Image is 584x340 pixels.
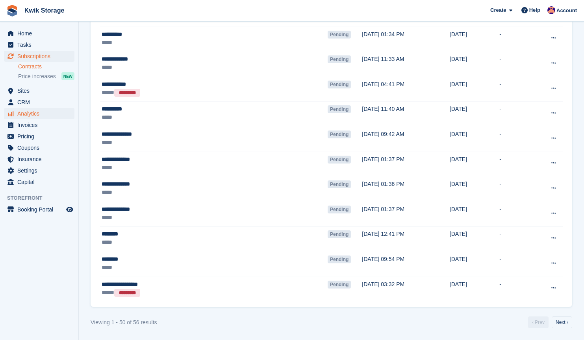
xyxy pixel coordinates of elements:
span: Create [490,6,506,14]
td: [DATE] [450,176,499,201]
td: [DATE] [450,226,499,251]
nav: Pages [527,316,574,328]
span: Pending [328,130,351,138]
a: menu [4,131,74,142]
span: Pending [328,31,351,39]
td: [DATE] [450,201,499,226]
td: [DATE] [450,76,499,101]
td: [DATE] 11:40 AM [362,101,450,126]
img: stora-icon-8386f47178a22dfd0bd8f6a31ec36ba5ce8667c1dd55bd0f319d3a0aa187defe.svg [6,5,18,17]
a: menu [4,142,74,153]
td: - [499,51,538,76]
td: [DATE] 01:37 PM [362,151,450,176]
a: menu [4,39,74,50]
td: [DATE] [450,151,499,176]
td: - [499,26,538,51]
td: - [499,151,538,176]
span: Settings [17,165,65,176]
td: [DATE] 09:42 AM [362,126,450,151]
td: [DATE] 04:41 PM [362,76,450,101]
span: Pending [328,281,351,289]
a: menu [4,51,74,62]
a: menu [4,85,74,96]
span: Booking Portal [17,204,65,215]
td: - [499,251,538,276]
td: - [499,226,538,251]
a: Price increases NEW [18,72,74,81]
span: Subscriptions [17,51,65,62]
span: Price increases [18,73,56,80]
span: Pending [328,81,351,88]
td: - [499,176,538,201]
td: [DATE] [450,101,499,126]
span: CRM [17,97,65,108]
td: [DATE] 11:33 AM [362,51,450,76]
span: Pending [328,156,351,164]
span: Pending [328,55,351,63]
td: [DATE] [450,276,499,301]
span: Home [17,28,65,39]
td: [DATE] [450,26,499,51]
span: Pending [328,180,351,188]
a: Next [552,316,572,328]
a: menu [4,176,74,187]
td: [DATE] 09:54 PM [362,251,450,276]
a: menu [4,108,74,119]
td: - [499,276,538,301]
span: Invoices [17,119,65,130]
span: Insurance [17,154,65,165]
span: Pending [328,230,351,238]
td: [DATE] 01:36 PM [362,176,450,201]
a: Kwik Storage [21,4,67,17]
span: Account [556,7,577,15]
td: [DATE] 01:37 PM [362,201,450,226]
a: menu [4,165,74,176]
span: Coupons [17,142,65,153]
span: Pending [328,105,351,113]
a: Preview store [65,205,74,214]
span: Pending [328,255,351,263]
span: Pending [328,206,351,213]
span: Help [529,6,540,14]
a: Previous [528,316,549,328]
span: Storefront [7,194,78,202]
td: [DATE] [450,251,499,276]
td: [DATE] 01:34 PM [362,26,450,51]
span: Capital [17,176,65,187]
span: Sites [17,85,65,96]
td: - [499,101,538,126]
a: menu [4,28,74,39]
div: Viewing 1 - 50 of 56 results [91,318,157,327]
span: Analytics [17,108,65,119]
div: NEW [61,72,74,80]
a: menu [4,154,74,165]
a: Contracts [18,63,74,70]
img: Jade Stanley [547,6,555,14]
td: [DATE] 03:32 PM [362,276,450,301]
a: menu [4,204,74,215]
td: - [499,126,538,151]
td: - [499,201,538,226]
span: Tasks [17,39,65,50]
td: [DATE] 12:41 PM [362,226,450,251]
td: [DATE] [450,126,499,151]
td: [DATE] [450,51,499,76]
a: menu [4,97,74,108]
span: Pricing [17,131,65,142]
a: menu [4,119,74,130]
td: - [499,76,538,101]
